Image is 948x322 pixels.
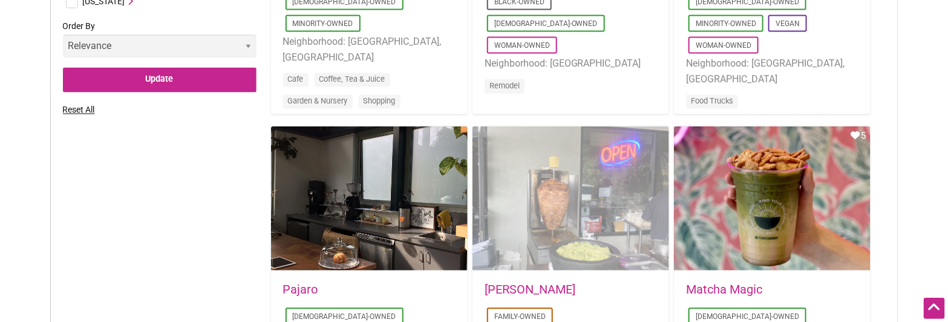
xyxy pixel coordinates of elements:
[63,34,257,57] select: Order By
[485,56,657,71] li: Neighborhood: [GEOGRAPHIC_DATA]
[293,312,396,321] a: [DEMOGRAPHIC_DATA]-Owned
[293,19,353,28] a: Minority-Owned
[696,312,799,321] a: [DEMOGRAPHIC_DATA]-Owned
[288,96,348,105] a: Garden & Nursery
[691,96,733,105] a: Food Trucks
[319,74,385,84] a: Coffee, Tea & Juice
[283,282,318,297] a: Pajaro
[494,19,598,28] a: [DEMOGRAPHIC_DATA]-Owned
[364,96,396,105] a: Shopping
[63,19,257,67] label: Order By
[696,41,751,50] a: Woman-Owned
[494,312,546,321] a: Family-Owned
[494,41,550,50] a: Woman-Owned
[686,282,762,297] a: Matcha Magic
[288,74,304,84] a: Cafe
[63,67,257,92] input: Update
[924,298,945,319] div: Scroll Back to Top
[686,56,858,87] li: Neighborhood: [GEOGRAPHIC_DATA], [GEOGRAPHIC_DATA]
[696,19,756,28] a: Minority-Owned
[63,105,95,114] a: Reset All
[776,19,800,28] a: Vegan
[489,81,520,90] a: Remodel
[485,282,575,297] a: [PERSON_NAME]
[283,34,456,65] li: Neighborhood: [GEOGRAPHIC_DATA], [GEOGRAPHIC_DATA]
